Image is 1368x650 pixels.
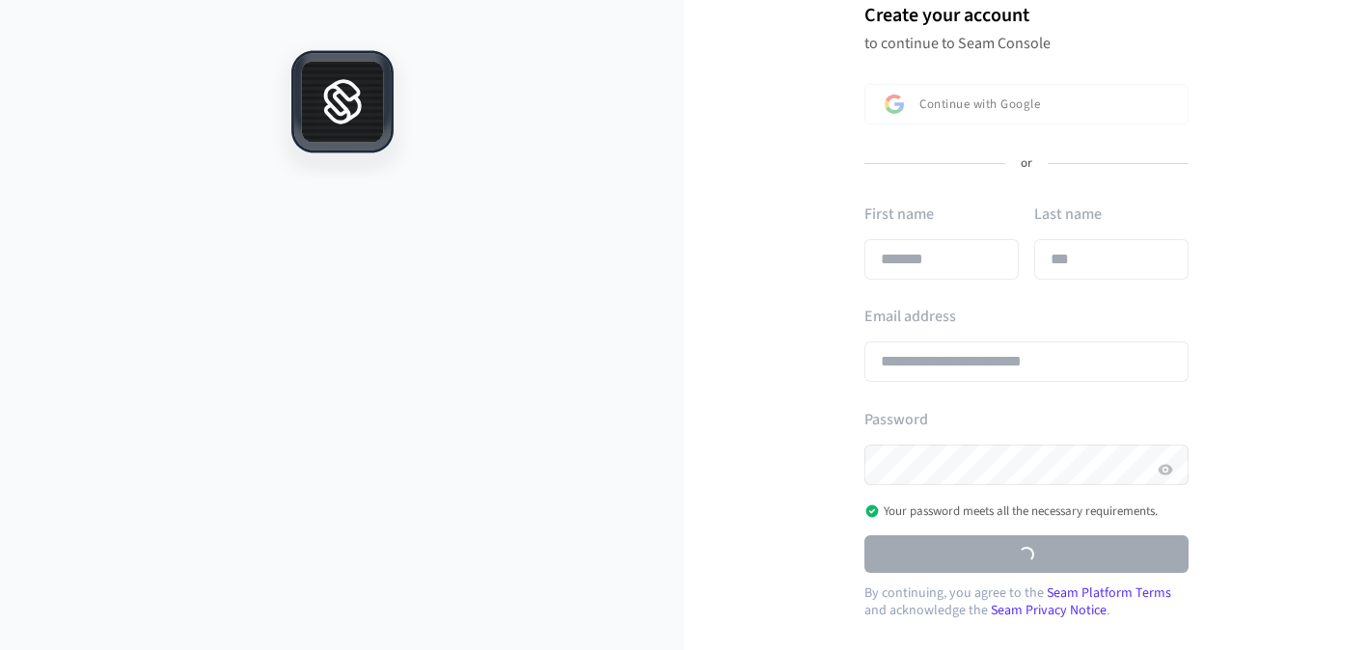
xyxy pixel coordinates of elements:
[1021,155,1032,173] p: or
[864,1,1189,30] h1: Create your account
[864,584,1189,619] p: By continuing, you agree to the and acknowledge the .
[1047,583,1171,603] a: Seam Platform Terms
[864,503,1158,519] p: Your password meets all the necessary requirements.
[991,601,1107,620] a: Seam Privacy Notice
[1154,458,1177,481] button: Show password
[864,34,1189,53] p: to continue to Seam Console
